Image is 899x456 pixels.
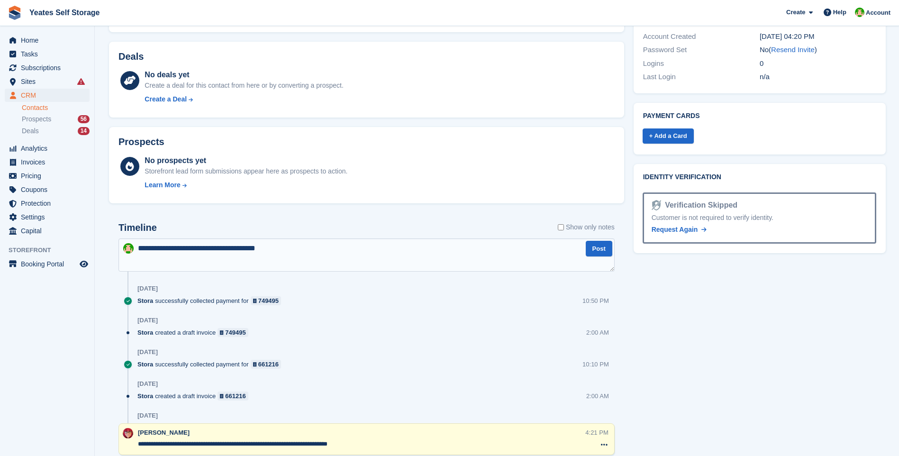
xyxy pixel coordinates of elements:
span: Storefront [9,246,94,255]
i: Smart entry sync failures have occurred [77,78,85,85]
div: 10:50 PM [582,296,609,305]
div: 2:00 AM [586,392,609,401]
a: menu [5,75,90,88]
div: 4:21 PM [585,428,608,437]
span: Coupons [21,183,78,196]
div: Learn More [145,180,180,190]
a: menu [5,257,90,271]
span: Account [866,8,890,18]
a: menu [5,47,90,61]
a: Prospects 56 [22,114,90,124]
span: Pricing [21,169,78,182]
span: Deals [22,127,39,136]
span: Capital [21,224,78,237]
span: [PERSON_NAME] [138,429,190,436]
a: Request Again [652,225,707,235]
a: 661216 [218,392,248,401]
span: Stora [137,328,153,337]
span: Booking Portal [21,257,78,271]
div: [DATE] 04:20 PM [760,31,876,42]
span: Prospects [22,115,51,124]
span: Analytics [21,142,78,155]
h2: Deals [118,51,144,62]
span: Request Again [652,226,698,233]
span: Stora [137,360,153,369]
h2: Payment cards [643,112,876,120]
span: Stora [137,392,153,401]
a: Create a Deal [145,94,343,104]
span: Stora [137,296,153,305]
div: No [760,45,876,55]
div: Logins [643,58,760,69]
div: [DATE] [137,317,158,324]
div: [DATE] [137,380,158,388]
a: menu [5,61,90,74]
a: Learn More [145,180,347,190]
span: Help [833,8,846,17]
span: Settings [21,210,78,224]
span: Home [21,34,78,47]
img: Angela Field [123,243,134,254]
div: 10:10 PM [582,360,609,369]
div: successfully collected payment for [137,296,286,305]
div: Account Created [643,31,760,42]
span: Invoices [21,155,78,169]
a: menu [5,169,90,182]
div: Last Login [643,72,760,82]
div: Customer is not required to verify identity. [652,213,867,223]
img: Identity Verification Ready [652,200,661,210]
a: Yeates Self Storage [26,5,104,20]
div: [DATE] [137,348,158,356]
div: 56 [78,115,90,123]
a: Preview store [78,258,90,270]
div: successfully collected payment for [137,360,286,369]
label: Show only notes [558,222,615,232]
a: menu [5,210,90,224]
div: 749495 [225,328,245,337]
a: menu [5,142,90,155]
span: Subscriptions [21,61,78,74]
div: 661216 [258,360,279,369]
span: CRM [21,89,78,102]
a: Deals 14 [22,126,90,136]
div: Storefront lead form submissions appear here as prospects to action. [145,166,347,176]
div: Verification Skipped [661,200,737,211]
div: Password Set [643,45,760,55]
a: + Add a Card [643,128,694,144]
div: No prospects yet [145,155,347,166]
img: stora-icon-8386f47178a22dfd0bd8f6a31ec36ba5ce8667c1dd55bd0f319d3a0aa187defe.svg [8,6,22,20]
a: menu [5,224,90,237]
div: 14 [78,127,90,135]
a: menu [5,155,90,169]
div: n/a [760,72,876,82]
div: Create a deal for this contact from here or by converting a prospect. [145,81,343,91]
span: ( ) [769,46,817,54]
a: menu [5,197,90,210]
a: menu [5,34,90,47]
a: menu [5,183,90,196]
div: 749495 [258,296,279,305]
a: Resend Invite [771,46,815,54]
img: Angela Field [855,8,864,17]
div: [DATE] [137,412,158,420]
a: Contacts [22,103,90,112]
img: Wendie Tanner [123,428,133,438]
div: 0 [760,58,876,69]
h2: Identity verification [643,173,876,181]
div: created a draft invoice [137,328,253,337]
a: menu [5,89,90,102]
div: 661216 [225,392,245,401]
span: Create [786,8,805,17]
div: Create a Deal [145,94,187,104]
div: [DATE] [137,285,158,292]
a: 749495 [218,328,248,337]
span: Protection [21,197,78,210]
a: 749495 [251,296,282,305]
div: 2:00 AM [586,328,609,337]
h2: Prospects [118,137,164,147]
span: Sites [21,75,78,88]
h2: Timeline [118,222,157,233]
span: Tasks [21,47,78,61]
a: 661216 [251,360,282,369]
input: Show only notes [558,222,564,232]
